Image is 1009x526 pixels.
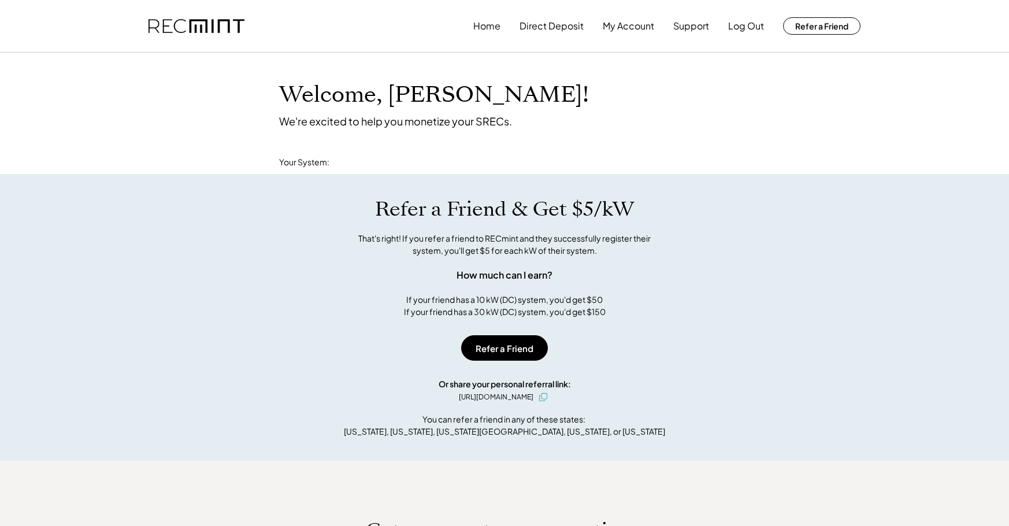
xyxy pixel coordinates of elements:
[279,157,329,168] div: Your System:
[673,14,709,38] button: Support
[536,390,550,404] button: click to copy
[279,114,512,128] div: We're excited to help you monetize your SRECs.
[375,197,634,221] h1: Refer a Friend & Get $5/kW
[344,413,665,438] div: You can refer a friend in any of these states: [US_STATE], [US_STATE], [US_STATE][GEOGRAPHIC_DATA...
[439,378,571,390] div: Or share your personal referral link:
[520,14,584,38] button: Direct Deposit
[783,17,860,35] button: Refer a Friend
[728,14,764,38] button: Log Out
[457,268,552,282] div: How much can I earn?
[346,232,663,257] div: That's right! If you refer a friend to RECmint and they successfully register their system, you'l...
[459,392,533,402] div: [URL][DOMAIN_NAME]
[404,294,606,318] div: If your friend has a 10 kW (DC) system, you'd get $50 If your friend has a 30 kW (DC) system, you...
[279,82,589,109] h1: Welcome, [PERSON_NAME]!
[473,14,500,38] button: Home
[603,14,654,38] button: My Account
[461,335,548,361] button: Refer a Friend
[149,19,244,34] img: recmint-logotype%403x.png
